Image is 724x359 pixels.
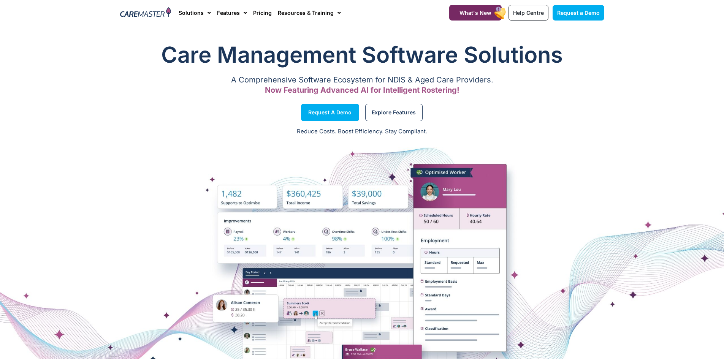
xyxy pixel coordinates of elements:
a: What's New [449,5,502,21]
span: Help Centre [513,9,544,16]
h1: Care Management Software Solutions [120,40,604,70]
span: Explore Features [372,111,416,114]
a: Request a Demo [553,5,604,21]
a: Explore Features [365,104,423,121]
p: A Comprehensive Software Ecosystem for NDIS & Aged Care Providers. [120,77,604,82]
a: Help Centre [509,5,548,21]
span: Now Featuring Advanced AI for Intelligent Rostering! [265,85,459,95]
a: Request a Demo [301,104,359,121]
span: Request a Demo [308,111,352,114]
span: What's New [459,9,491,16]
span: Request a Demo [557,9,600,16]
p: Reduce Costs. Boost Efficiency. Stay Compliant. [5,127,719,136]
img: CareMaster Logo [120,7,171,19]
